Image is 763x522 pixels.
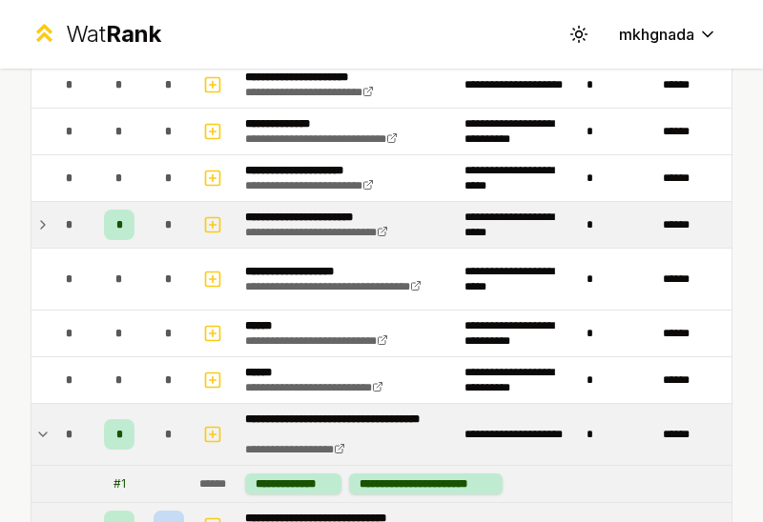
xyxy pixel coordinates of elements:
div: Wat [66,19,161,50]
div: # 1 [113,476,126,492]
button: mkhgnada [604,17,732,51]
a: WatRank [31,19,161,50]
span: Rank [106,20,161,48]
span: mkhgnada [619,23,694,46]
